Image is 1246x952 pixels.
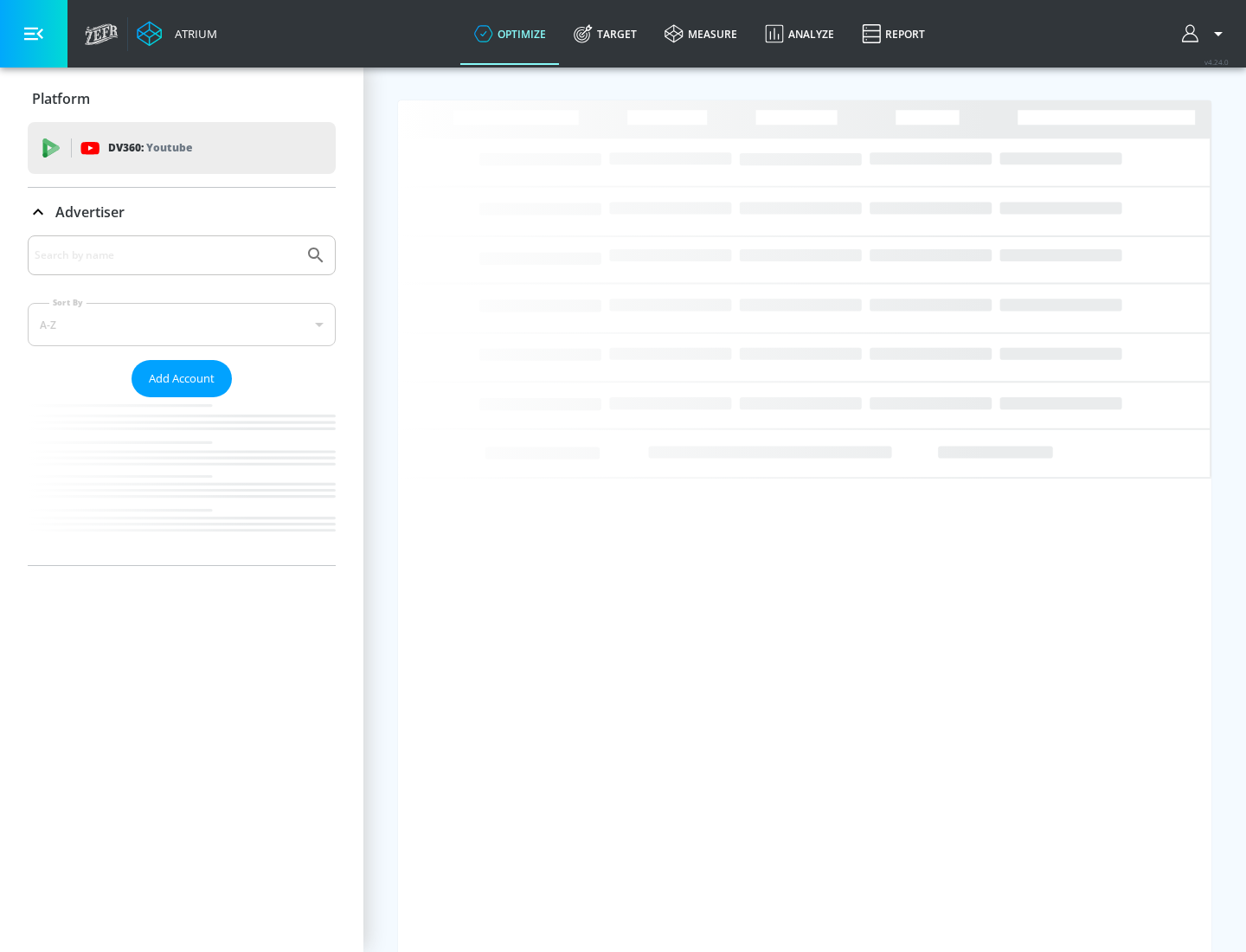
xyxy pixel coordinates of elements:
[137,21,217,47] a: Atrium
[32,89,90,108] p: Platform
[28,397,336,565] nav: list of Advertiser
[28,74,336,123] div: Platform
[848,3,939,65] a: Report
[28,122,336,174] div: DV360: Youtube
[149,369,215,389] span: Add Account
[751,3,848,65] a: Analyze
[108,138,192,158] p: DV360:
[146,138,192,157] p: Youtube
[651,3,751,65] a: measure
[28,303,336,346] div: A-Z
[1204,57,1229,67] span: v 4.24.0
[460,3,560,65] a: optimize
[28,188,336,236] div: Advertiser
[55,203,125,222] p: Advertiser
[49,297,87,308] label: Sort By
[132,360,232,397] button: Add Account
[560,3,651,65] a: Target
[168,26,217,42] div: Atrium
[35,244,297,267] input: Search by name
[28,235,336,565] div: Advertiser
